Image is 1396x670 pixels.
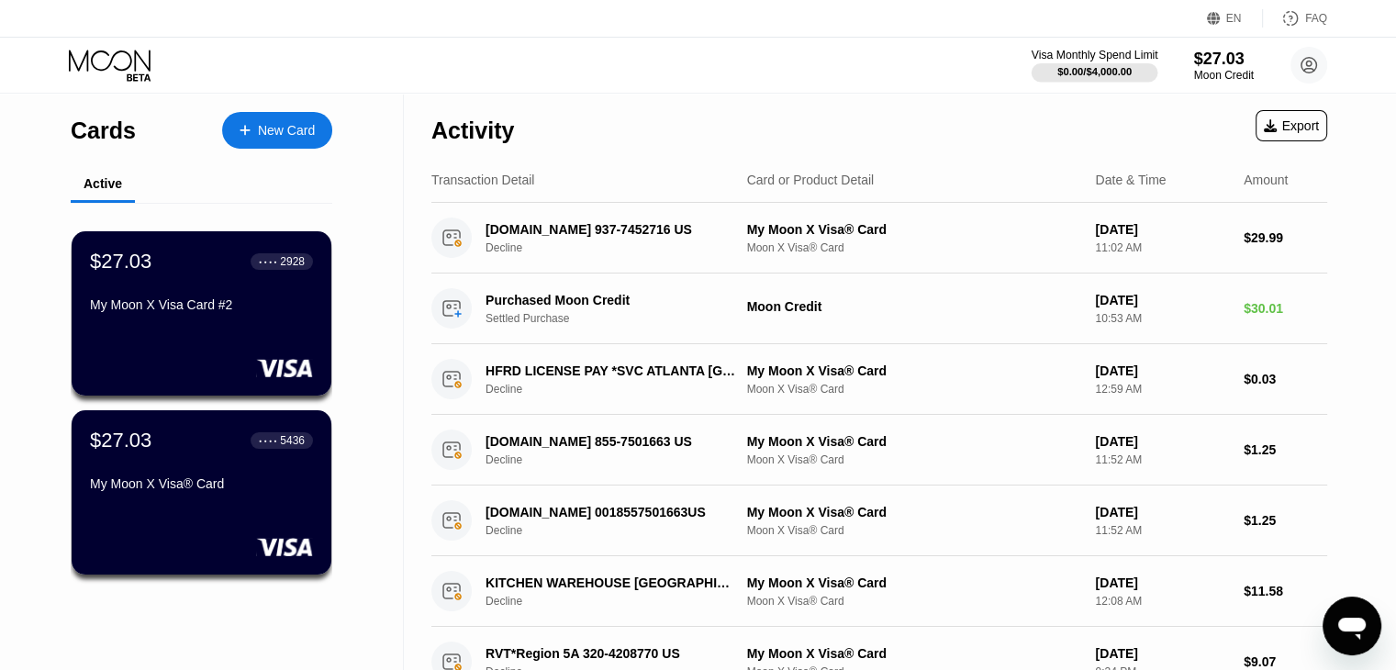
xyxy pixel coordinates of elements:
[222,112,332,149] div: New Card
[1207,9,1263,28] div: EN
[72,410,331,575] div: $27.03● ● ● ●5436My Moon X Visa® Card
[747,222,1081,237] div: My Moon X Visa® Card
[84,176,122,191] div: Active
[1226,12,1242,25] div: EN
[1095,646,1229,661] div: [DATE]
[72,231,331,396] div: $27.03● ● ● ●2928My Moon X Visa Card #2
[1194,50,1254,69] div: $27.03
[486,434,737,449] div: [DOMAIN_NAME] 855-7501663 US
[431,486,1327,556] div: [DOMAIN_NAME] 0018557501663USDeclineMy Moon X Visa® CardMoon X Visa® Card[DATE]11:52 AM$1.25
[431,556,1327,627] div: KITCHEN WAREHOUSE [GEOGRAPHIC_DATA]DeclineMy Moon X Visa® CardMoon X Visa® Card[DATE]12:08 AM$11.58
[1095,453,1229,466] div: 11:52 AM
[1095,524,1229,537] div: 11:52 AM
[486,241,756,254] div: Decline
[1244,301,1327,316] div: $30.01
[280,434,305,447] div: 5436
[747,595,1081,608] div: Moon X Visa® Card
[1244,173,1288,187] div: Amount
[1095,173,1166,187] div: Date & Time
[486,575,737,590] div: KITCHEN WAREHOUSE [GEOGRAPHIC_DATA]
[747,453,1081,466] div: Moon X Visa® Card
[259,438,277,443] div: ● ● ● ●
[486,312,756,325] div: Settled Purchase
[747,575,1081,590] div: My Moon X Visa® Card
[90,250,151,274] div: $27.03
[486,383,756,396] div: Decline
[1244,372,1327,386] div: $0.03
[747,173,875,187] div: Card or Product Detail
[280,255,305,268] div: 2928
[486,595,756,608] div: Decline
[1323,597,1381,655] iframe: Button to launch messaging window
[71,117,136,144] div: Cards
[90,429,151,452] div: $27.03
[747,524,1081,537] div: Moon X Visa® Card
[747,383,1081,396] div: Moon X Visa® Card
[431,117,514,144] div: Activity
[747,434,1081,449] div: My Moon X Visa® Card
[486,363,737,378] div: HFRD LICENSE PAY *SVC ATLANTA [GEOGRAPHIC_DATA]
[1033,49,1156,82] div: Visa Monthly Spend Limit$0.00/$4,000.00
[486,222,737,237] div: [DOMAIN_NAME] 937-7452716 US
[1263,9,1327,28] div: FAQ
[1194,69,1254,82] div: Moon Credit
[1095,241,1229,254] div: 11:02 AM
[431,344,1327,415] div: HFRD LICENSE PAY *SVC ATLANTA [GEOGRAPHIC_DATA]DeclineMy Moon X Visa® CardMoon X Visa® Card[DATE]...
[1244,584,1327,598] div: $11.58
[486,524,756,537] div: Decline
[1095,363,1229,378] div: [DATE]
[1095,595,1229,608] div: 12:08 AM
[747,363,1081,378] div: My Moon X Visa® Card
[486,646,737,661] div: RVT*Region 5A 320-4208770 US
[1095,575,1229,590] div: [DATE]
[1264,118,1319,133] div: Export
[90,297,313,312] div: My Moon X Visa Card #2
[431,203,1327,274] div: [DOMAIN_NAME] 937-7452716 USDeclineMy Moon X Visa® CardMoon X Visa® Card[DATE]11:02 AM$29.99
[1305,12,1327,25] div: FAQ
[1095,505,1229,519] div: [DATE]
[747,505,1081,519] div: My Moon X Visa® Card
[1244,442,1327,457] div: $1.25
[1095,383,1229,396] div: 12:59 AM
[1095,222,1229,237] div: [DATE]
[1032,49,1158,61] div: Visa Monthly Spend Limit
[258,123,315,139] div: New Card
[1244,654,1327,669] div: $9.07
[747,241,1081,254] div: Moon X Visa® Card
[1095,293,1229,307] div: [DATE]
[747,299,1081,314] div: Moon Credit
[1057,66,1132,77] div: $0.00 / $4,000.00
[1256,110,1327,141] div: Export
[1095,434,1229,449] div: [DATE]
[1244,513,1327,528] div: $1.25
[259,259,277,264] div: ● ● ● ●
[1244,230,1327,245] div: $29.99
[431,274,1327,344] div: Purchased Moon CreditSettled PurchaseMoon Credit[DATE]10:53 AM$30.01
[486,293,737,307] div: Purchased Moon Credit
[431,415,1327,486] div: [DOMAIN_NAME] 855-7501663 USDeclineMy Moon X Visa® CardMoon X Visa® Card[DATE]11:52 AM$1.25
[486,453,756,466] div: Decline
[1095,312,1229,325] div: 10:53 AM
[431,173,534,187] div: Transaction Detail
[747,646,1081,661] div: My Moon X Visa® Card
[90,476,313,491] div: My Moon X Visa® Card
[486,505,737,519] div: [DOMAIN_NAME] 0018557501663US
[1194,50,1254,82] div: $27.03Moon Credit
